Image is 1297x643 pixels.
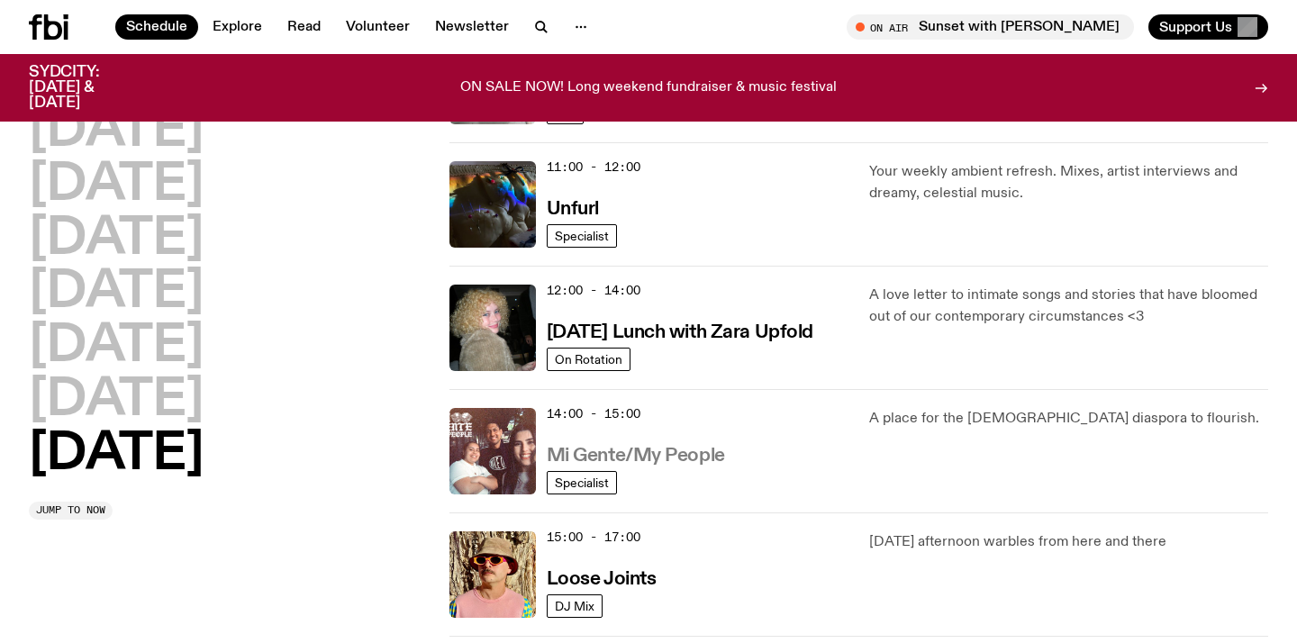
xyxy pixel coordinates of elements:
button: [DATE] [29,160,204,211]
span: 15:00 - 17:00 [547,529,640,546]
h3: [DATE] Lunch with Zara Upfold [547,323,813,342]
span: Jump to now [36,505,105,515]
span: Specialist [555,229,609,242]
button: [DATE] [29,106,204,157]
a: Schedule [115,14,198,40]
img: Tyson stands in front of a paperbark tree wearing orange sunglasses, a suede bucket hat and a pin... [449,531,536,618]
h3: SYDCITY: [DATE] & [DATE] [29,65,144,111]
button: [DATE] [29,214,204,265]
span: Support Us [1159,19,1232,35]
a: Unfurl [547,196,599,219]
a: Volunteer [335,14,421,40]
span: Specialist [555,475,609,489]
button: [DATE] [29,321,204,372]
img: A digital camera photo of Zara looking to her right at the camera, smiling. She is wearing a ligh... [449,285,536,371]
button: On AirSunset with [PERSON_NAME] [847,14,1134,40]
button: [DATE] [29,376,204,426]
span: 11:00 - 12:00 [547,158,640,176]
a: Loose Joints [547,566,657,589]
button: [DATE] [29,430,204,480]
h3: Mi Gente/My People [547,447,725,466]
span: 14:00 - 15:00 [547,405,640,422]
button: Support Us [1148,14,1268,40]
h3: Loose Joints [547,570,657,589]
a: On Rotation [547,348,630,371]
p: Your weekly ambient refresh. Mixes, artist interviews and dreamy, celestial music. [869,161,1268,204]
a: DJ Mix [547,594,603,618]
a: Mi Gente/My People [547,443,725,466]
span: DJ Mix [555,599,594,612]
button: Jump to now [29,502,113,520]
a: Read [277,14,331,40]
a: Specialist [547,224,617,248]
p: ON SALE NOW! Long weekend fundraiser & music festival [460,80,837,96]
a: Newsletter [424,14,520,40]
p: A love letter to intimate songs and stories that have bloomed out of our contemporary circumstanc... [869,285,1268,328]
p: A place for the [DEMOGRAPHIC_DATA] diaspora to flourish. [869,408,1268,430]
img: A piece of fabric is pierced by sewing pins with different coloured heads, a rainbow light is cas... [449,161,536,248]
h3: Unfurl [547,200,599,219]
p: [DATE] afternoon warbles from here and there [869,531,1268,553]
a: Explore [202,14,273,40]
span: On Rotation [555,352,622,366]
button: [DATE] [29,267,204,318]
a: Specialist [547,471,617,494]
a: [DATE] Lunch with Zara Upfold [547,320,813,342]
span: 12:00 - 14:00 [547,282,640,299]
